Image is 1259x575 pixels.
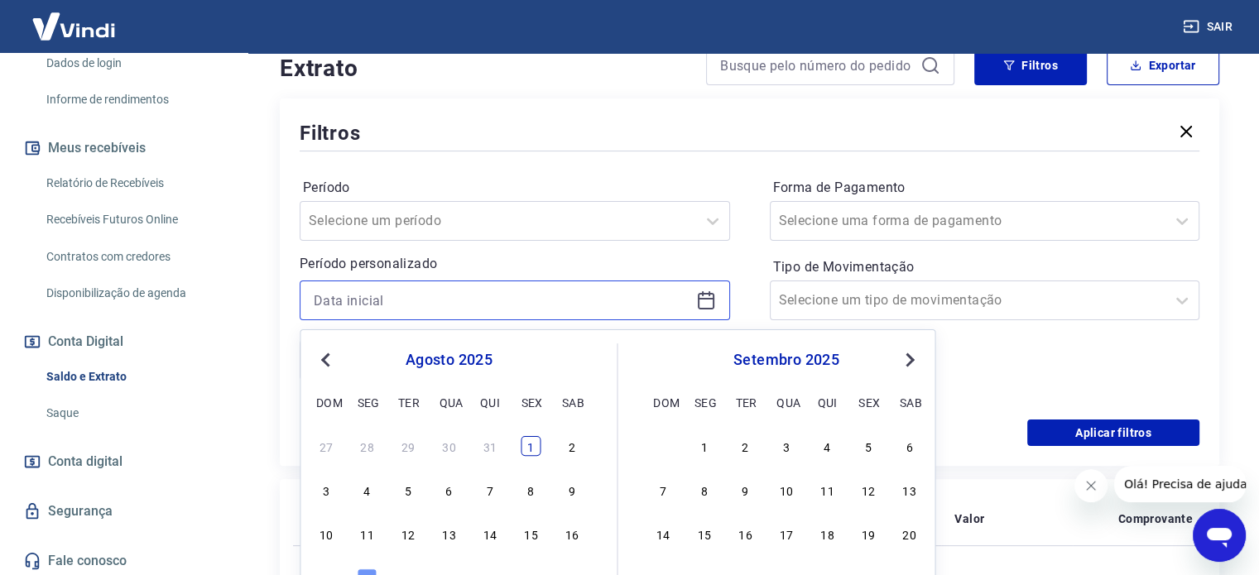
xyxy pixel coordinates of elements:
[776,480,796,500] div: Choose quarta-feira, 10 de setembro de 2025
[818,480,838,500] div: Choose quinta-feira, 11 de setembro de 2025
[398,436,418,456] div: Choose terça-feira, 29 de julho de 2025
[562,436,582,456] div: Choose sábado, 2 de agosto de 2025
[858,480,878,500] div: Choose sexta-feira, 12 de setembro de 2025
[1114,466,1246,502] iframe: Mensagem da empresa
[974,46,1087,85] button: Filtros
[316,480,336,500] div: Choose domingo, 3 de agosto de 2025
[900,392,920,412] div: sab
[20,493,228,529] a: Segurança
[900,524,920,544] div: Choose sábado, 20 de setembro de 2025
[776,436,796,456] div: Choose quarta-feira, 3 de setembro de 2025
[735,436,755,456] div: Choose terça-feira, 2 de setembro de 2025
[694,392,714,412] div: seg
[694,480,714,500] div: Choose segunda-feira, 8 de setembro de 2025
[439,524,459,544] div: Choose quarta-feira, 13 de agosto de 2025
[398,480,418,500] div: Choose terça-feira, 5 de agosto de 2025
[776,524,796,544] div: Choose quarta-feira, 17 de setembro de 2025
[562,524,582,544] div: Choose sábado, 16 de agosto de 2025
[735,480,755,500] div: Choose terça-feira, 9 de setembro de 2025
[439,392,459,412] div: qua
[40,166,228,200] a: Relatório de Recebíveis
[398,524,418,544] div: Choose terça-feira, 12 de agosto de 2025
[314,288,690,313] input: Data inicial
[818,524,838,544] div: Choose quinta-feira, 18 de setembro de 2025
[358,524,377,544] div: Choose segunda-feira, 11 de agosto de 2025
[773,178,1197,198] label: Forma de Pagamento
[858,436,878,456] div: Choose sexta-feira, 5 de setembro de 2025
[316,524,336,544] div: Choose domingo, 10 de agosto de 2025
[521,392,541,412] div: sex
[10,12,139,25] span: Olá! Precisa de ajuda?
[521,480,541,500] div: Choose sexta-feira, 8 de agosto de 2025
[40,203,228,237] a: Recebíveis Futuros Online
[40,83,228,117] a: Informe de rendimentos
[40,46,228,80] a: Dados de login
[521,524,541,544] div: Choose sexta-feira, 15 de agosto de 2025
[40,396,228,430] a: Saque
[480,524,500,544] div: Choose quinta-feira, 14 de agosto de 2025
[1027,419,1199,446] button: Aplicar filtros
[521,436,541,456] div: Choose sexta-feira, 1 de agosto de 2025
[653,524,673,544] div: Choose domingo, 14 de setembro de 2025
[316,392,336,412] div: dom
[900,350,920,370] button: Next Month
[358,392,377,412] div: seg
[653,480,673,500] div: Choose domingo, 7 de setembro de 2025
[480,436,500,456] div: Choose quinta-feira, 31 de julho de 2025
[858,392,878,412] div: sex
[300,120,361,146] h5: Filtros
[735,524,755,544] div: Choose terça-feira, 16 de setembro de 2025
[818,392,838,412] div: qui
[20,130,228,166] button: Meus recebíveis
[773,257,1197,277] label: Tipo de Movimentação
[900,436,920,456] div: Choose sábado, 6 de setembro de 2025
[314,350,584,370] div: agosto 2025
[480,392,500,412] div: qui
[316,436,336,456] div: Choose domingo, 27 de julho de 2025
[303,178,727,198] label: Período
[1118,510,1193,527] p: Comprovante
[776,392,796,412] div: qua
[20,443,228,480] a: Conta digital
[40,240,228,274] a: Contratos com credores
[694,524,714,544] div: Choose segunda-feira, 15 de setembro de 2025
[651,350,922,370] div: setembro 2025
[1107,46,1219,85] button: Exportar
[48,450,123,473] span: Conta digital
[480,480,500,500] div: Choose quinta-feira, 7 de agosto de 2025
[1193,509,1246,562] iframe: Botão para abrir a janela de mensagens
[300,254,730,274] p: Período personalizado
[818,436,838,456] div: Choose quinta-feira, 4 de setembro de 2025
[20,323,228,360] button: Conta Digital
[562,392,582,412] div: sab
[954,510,984,527] p: Valor
[20,1,127,51] img: Vindi
[439,480,459,500] div: Choose quarta-feira, 6 de agosto de 2025
[315,350,335,370] button: Previous Month
[358,436,377,456] div: Choose segunda-feira, 28 de julho de 2025
[720,53,914,78] input: Busque pelo número do pedido
[1074,469,1108,502] iframe: Fechar mensagem
[900,480,920,500] div: Choose sábado, 13 de setembro de 2025
[358,480,377,500] div: Choose segunda-feira, 4 de agosto de 2025
[398,392,418,412] div: ter
[40,276,228,310] a: Disponibilização de agenda
[562,480,582,500] div: Choose sábado, 9 de agosto de 2025
[439,436,459,456] div: Choose quarta-feira, 30 de julho de 2025
[653,436,673,456] div: Choose domingo, 31 de agosto de 2025
[858,524,878,544] div: Choose sexta-feira, 19 de setembro de 2025
[1180,12,1239,42] button: Sair
[694,436,714,456] div: Choose segunda-feira, 1 de setembro de 2025
[735,392,755,412] div: ter
[40,360,228,394] a: Saldo e Extrato
[280,52,686,85] h4: Extrato
[653,392,673,412] div: dom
